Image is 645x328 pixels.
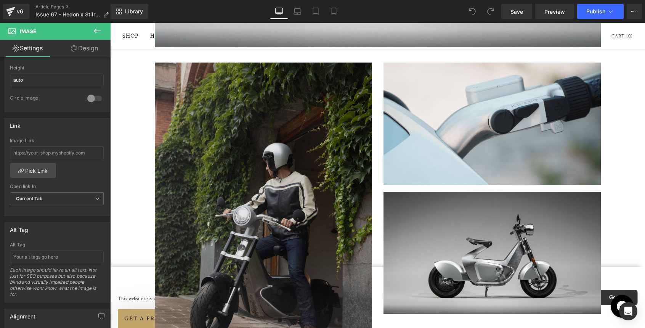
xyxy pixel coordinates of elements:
span: Image [20,28,36,34]
div: v6 [15,6,25,16]
input: Your alt tags go here [10,251,104,263]
a: Desktop [270,4,288,19]
a: Article Pages [35,4,115,10]
button: Publish [577,4,624,19]
span: Publish [586,8,605,14]
button: Redo [483,4,498,19]
div: Circle Image [10,95,80,103]
div: Link [10,118,21,129]
a: Design [57,40,112,57]
div: Alt Tag [10,222,28,233]
b: Current Tab [16,196,43,201]
input: auto [10,74,104,86]
div: Alignment [10,309,36,320]
a: v6 [3,4,29,19]
div: Alt Tag [10,242,104,248]
div: Each image should have an alt text. Not just for SEO purposes but also because blind and visually... [10,267,104,302]
span: Library [125,8,143,15]
a: New Library [111,4,148,19]
div: Height [10,65,104,71]
a: Preview [535,4,574,19]
div: Image Link [10,138,104,143]
div: Open link In [10,184,104,189]
iframe: Gorgias live chat messenger [497,269,527,297]
span: Preview [544,8,565,16]
a: Tablet [306,4,325,19]
input: https://your-shop.myshopify.com [10,146,104,159]
div: Open Intercom Messenger [619,302,637,320]
span: Save [510,8,523,16]
a: Pick Link [10,163,56,178]
a: Laptop [288,4,306,19]
button: Undo [465,4,480,19]
span: Issue 67 - Hedon x Stilride [35,11,100,18]
button: More [627,4,642,19]
a: Mobile [325,4,343,19]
